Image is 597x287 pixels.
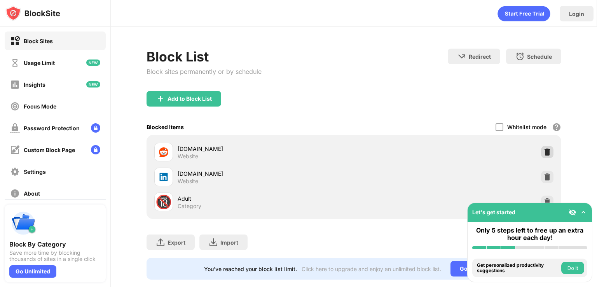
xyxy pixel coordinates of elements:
[159,147,168,157] img: favicons
[86,81,100,87] img: new-icon.svg
[10,189,20,198] img: about-off.svg
[569,208,576,216] img: eye-not-visible.svg
[5,5,60,21] img: logo-blocksite.svg
[24,147,75,153] div: Custom Block Page
[91,123,100,133] img: lock-menu.svg
[159,172,168,182] img: favicons
[24,38,53,44] div: Block Sites
[472,209,515,215] div: Let's get started
[472,227,587,241] div: Only 5 steps left to free up an extra hour each day!
[477,262,559,274] div: Get personalized productivity suggestions
[178,178,198,185] div: Website
[155,194,172,210] div: 🔞
[178,153,198,160] div: Website
[220,239,238,246] div: Import
[178,145,354,153] div: [DOMAIN_NAME]
[147,49,262,65] div: Block List
[9,209,37,237] img: push-categories.svg
[147,68,262,75] div: Block sites permanently or by schedule
[147,124,184,130] div: Blocked Items
[24,125,80,131] div: Password Protection
[178,203,201,210] div: Category
[24,81,45,88] div: Insights
[10,36,20,46] img: block-on.svg
[168,96,212,102] div: Add to Block List
[450,261,504,276] div: Go Unlimited
[580,208,587,216] img: omni-setup-toggle.svg
[9,240,101,248] div: Block By Category
[10,167,20,177] img: settings-off.svg
[178,170,354,178] div: [DOMAIN_NAME]
[10,145,20,155] img: customize-block-page-off.svg
[527,53,552,60] div: Schedule
[569,10,584,17] div: Login
[302,266,441,272] div: Click here to upgrade and enjoy an unlimited block list.
[178,194,354,203] div: Adult
[10,80,20,89] img: insights-off.svg
[10,101,20,111] img: focus-off.svg
[24,190,40,197] div: About
[10,58,20,68] img: time-usage-off.svg
[168,239,185,246] div: Export
[10,123,20,133] img: password-protection-off.svg
[91,145,100,154] img: lock-menu.svg
[9,250,101,262] div: Save more time by blocking thousands of sites in a single click
[24,168,46,175] div: Settings
[469,53,491,60] div: Redirect
[497,6,550,21] div: animation
[507,124,546,130] div: Whitelist mode
[86,59,100,66] img: new-icon.svg
[9,265,56,278] div: Go Unlimited
[204,266,297,272] div: You’ve reached your block list limit.
[561,262,584,274] button: Do it
[24,103,56,110] div: Focus Mode
[24,59,55,66] div: Usage Limit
